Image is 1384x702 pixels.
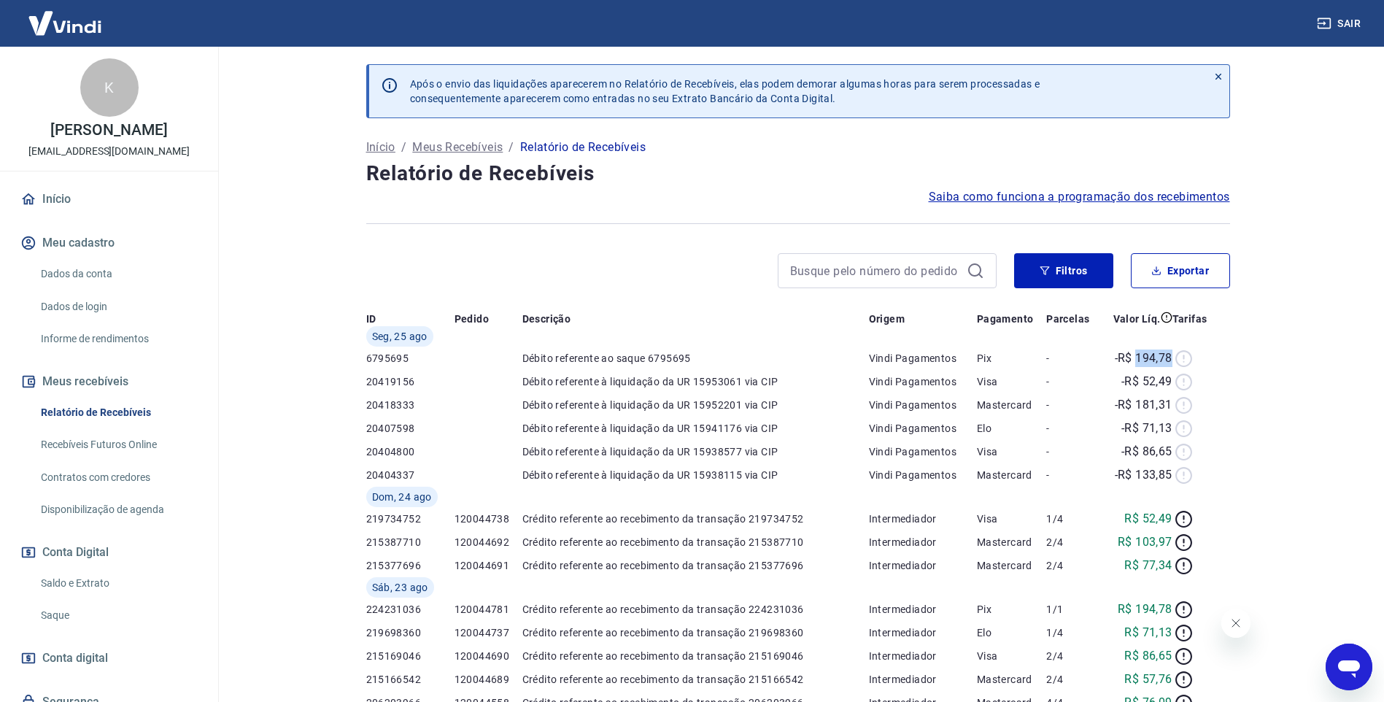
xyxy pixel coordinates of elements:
p: 120044737 [455,625,522,640]
p: 20419156 [366,374,455,389]
p: Débito referente ao saque 6795695 [522,351,869,366]
p: Visa [977,649,1046,663]
a: Dados de login [35,292,201,322]
p: Descrição [522,312,571,326]
p: Elo [977,625,1046,640]
p: -R$ 71,13 [1121,420,1172,437]
p: Intermediador [869,625,977,640]
p: 120044690 [455,649,522,663]
p: Vindi Pagamentos [869,398,977,412]
p: Intermediador [869,649,977,663]
p: Mastercard [977,558,1046,573]
p: Intermediador [869,535,977,549]
p: R$ 103,97 [1118,533,1172,551]
p: Pix [977,602,1046,617]
p: Mastercard [977,672,1046,687]
p: 215166542 [366,672,455,687]
p: / [401,139,406,156]
p: Intermediador [869,558,977,573]
p: Crédito referente ao recebimento da transação 215166542 [522,672,869,687]
p: 1/1 [1046,602,1099,617]
p: -R$ 194,78 [1115,350,1172,367]
span: Olá! Precisa de ajuda? [9,10,123,22]
p: Vindi Pagamentos [869,444,977,459]
p: 20407598 [366,421,455,436]
p: 219698360 [366,625,455,640]
span: Dom, 24 ago [372,490,432,504]
p: 120044689 [455,672,522,687]
p: Mastercard [977,398,1046,412]
button: Conta Digital [18,536,201,568]
p: 2/4 [1046,558,1099,573]
span: Conta digital [42,648,108,668]
p: 1/4 [1046,625,1099,640]
p: 2/4 [1046,535,1099,549]
button: Filtros [1014,253,1113,288]
p: 20418333 [366,398,455,412]
p: 20404337 [366,468,455,482]
p: Crédito referente ao recebimento da transação 224231036 [522,602,869,617]
p: Crédito referente ao recebimento da transação 215169046 [522,649,869,663]
p: Crédito referente ao recebimento da transação 219698360 [522,625,869,640]
p: - [1046,398,1099,412]
p: Tarifas [1172,312,1207,326]
span: Saiba como funciona a programação dos recebimentos [929,188,1230,206]
p: 120044692 [455,535,522,549]
span: Sáb, 23 ago [372,580,428,595]
p: R$ 71,13 [1124,624,1172,641]
a: Recebíveis Futuros Online [35,430,201,460]
p: 120044781 [455,602,522,617]
p: Mastercard [977,468,1046,482]
a: Meus Recebíveis [412,139,503,156]
p: 215387710 [366,535,455,549]
p: Vindi Pagamentos [869,374,977,389]
a: Início [366,139,395,156]
iframe: Botão para abrir a janela de mensagens [1326,644,1372,690]
p: Débito referente à liquidação da UR 15941176 via CIP [522,421,869,436]
p: Elo [977,421,1046,436]
p: Origem [869,312,905,326]
div: K [80,58,139,117]
button: Exportar [1131,253,1230,288]
p: Valor Líq. [1113,312,1161,326]
p: - [1046,468,1099,482]
p: Visa [977,512,1046,526]
p: Visa [977,444,1046,459]
img: Vindi [18,1,112,45]
p: Crédito referente ao recebimento da transação 219734752 [522,512,869,526]
p: Vindi Pagamentos [869,421,977,436]
a: Dados da conta [35,259,201,289]
p: Débito referente à liquidação da UR 15952201 via CIP [522,398,869,412]
p: 1/4 [1046,512,1099,526]
p: Intermediador [869,672,977,687]
p: Débito referente à liquidação da UR 15938115 via CIP [522,468,869,482]
p: Débito referente à liquidação da UR 15953061 via CIP [522,374,869,389]
p: Visa [977,374,1046,389]
p: Vindi Pagamentos [869,468,977,482]
p: R$ 52,49 [1124,510,1172,528]
a: Contratos com credores [35,463,201,493]
p: Relatório de Recebíveis [520,139,646,156]
p: 20404800 [366,444,455,459]
p: R$ 57,76 [1124,671,1172,688]
p: Mastercard [977,535,1046,549]
p: - [1046,351,1099,366]
p: 2/4 [1046,649,1099,663]
p: Intermediador [869,602,977,617]
p: Pix [977,351,1046,366]
p: 215169046 [366,649,455,663]
p: 224231036 [366,602,455,617]
p: 6795695 [366,351,455,366]
p: Após o envio das liquidações aparecerem no Relatório de Recebíveis, elas podem demorar algumas ho... [410,77,1040,106]
a: Disponibilização de agenda [35,495,201,525]
p: -R$ 181,31 [1115,396,1172,414]
a: Início [18,183,201,215]
iframe: Fechar mensagem [1221,609,1250,638]
p: Pedido [455,312,489,326]
p: Parcelas [1046,312,1089,326]
h4: Relatório de Recebíveis [366,159,1230,188]
p: 2/4 [1046,672,1099,687]
p: Crédito referente ao recebimento da transação 215387710 [522,535,869,549]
